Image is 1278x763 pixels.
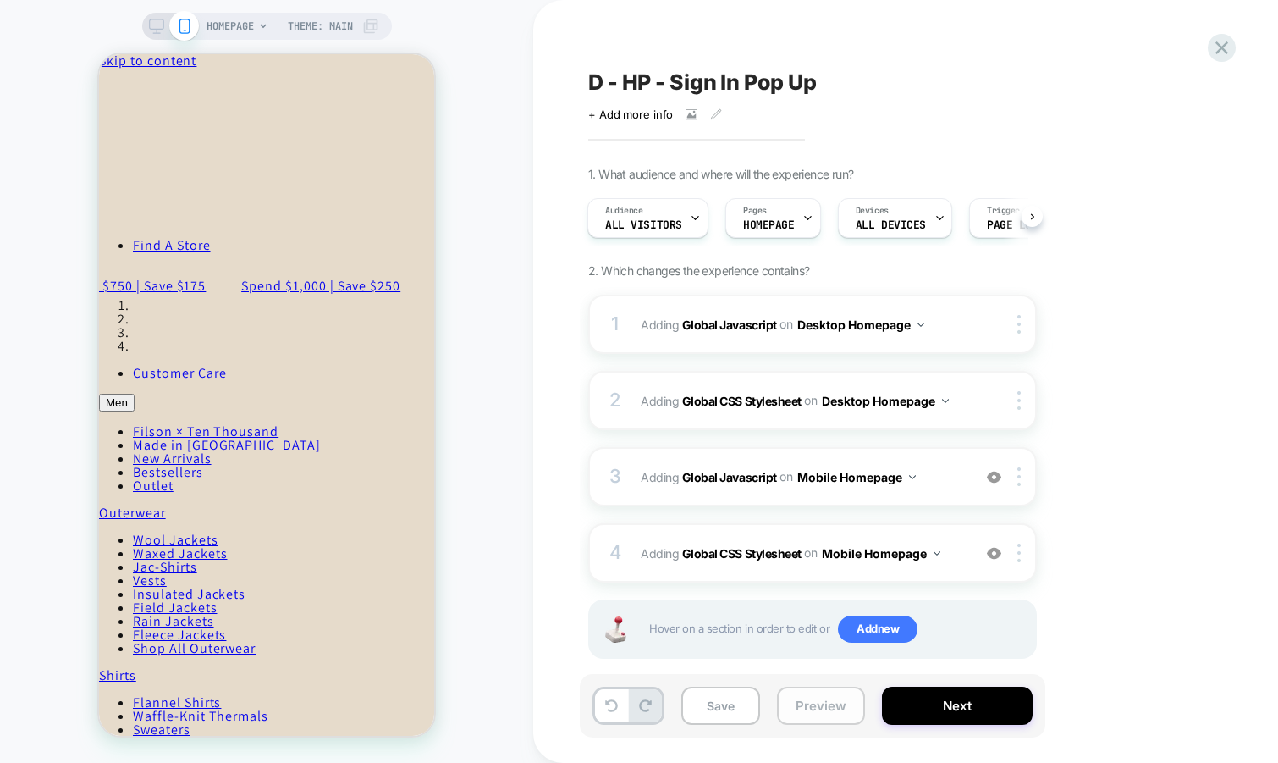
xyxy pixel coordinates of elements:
[34,477,119,495] a: Wool Jackets
[822,389,949,413] button: Desktop Homepage
[777,687,865,725] button: Preview
[682,545,802,560] b: Global CSS Stylesheet
[987,470,1001,484] img: crossed eye
[588,263,809,278] span: 2. Which changes the experience contains?
[856,205,889,217] span: Devices
[607,460,624,494] div: 3
[682,469,777,484] b: Global Javascript
[34,572,127,589] a: Fleece Jackets
[779,313,792,335] span: on
[1017,315,1021,334] img: close
[797,465,916,489] button: Mobile Homepage
[34,368,179,386] a: Filson × Ten Thousand
[682,393,802,407] b: Global CSS Stylesheet
[1017,544,1021,562] img: close
[588,69,816,95] span: D - HP - Sign In Pop Up
[649,616,1027,643] span: Hover on a section in order to edit or
[1017,467,1021,486] img: close
[34,182,112,200] a: Find A Store
[882,687,1033,725] button: Next
[588,108,673,121] span: + Add more info
[682,317,777,331] b: Global Javascript
[34,531,146,549] a: Insulated Jackets
[34,258,335,272] li: Page dot 2
[34,395,113,413] a: New Arrivals
[856,219,926,231] span: ALL DEVICES
[987,205,1020,217] span: Trigger
[743,219,795,231] span: HOMEPAGE
[987,546,1001,561] img: crossed eye
[804,542,817,563] span: on
[934,551,940,556] img: down arrow
[34,585,157,603] a: Shop All Outerwear
[838,616,917,643] span: Add new
[607,384,624,417] div: 2
[34,409,104,427] a: Bestsellers
[288,13,353,40] span: Theme: MAIN
[207,13,254,40] span: HOMEPAGE
[1017,391,1021,410] img: close
[34,272,335,285] li: Page dot 3
[607,536,624,570] div: 4
[34,382,222,400] a: Made in [GEOGRAPHIC_DATA]
[987,219,1044,231] span: Page Load
[909,475,916,479] img: down arrow
[142,225,301,239] p: Spend $1,000 | Save $250
[641,541,963,566] span: Adding
[34,680,151,698] a: Long Sleeve Shirts
[641,465,963,489] span: Adding
[607,307,624,341] div: 1
[34,285,335,299] li: Page dot 4
[588,167,853,181] span: 1. What audience and where will the experience run?
[605,205,643,217] span: Audience
[681,687,760,725] button: Save
[34,490,128,508] a: Waxed Jackets
[797,312,924,337] button: Desktop Homepage
[598,616,632,643] img: Joystick
[34,545,118,562] a: Field Jackets
[34,423,74,440] a: Outlet
[34,558,115,576] a: Rain Jackets
[34,639,122,657] a: Flannel Shirts
[605,219,682,231] span: All Visitors
[34,653,169,671] a: Waffle-Knit Thermals
[34,310,127,328] a: Customer Care
[641,312,963,337] span: Adding
[917,323,924,327] img: down arrow
[743,205,767,217] span: Pages
[641,389,963,413] span: Adding
[779,466,792,487] span: on
[34,517,68,535] a: Vests
[34,666,91,684] a: Sweaters
[34,504,98,522] a: Jac-Shirts
[822,541,940,566] button: Mobile Homepage
[804,390,817,411] span: on
[942,399,949,403] img: down arrow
